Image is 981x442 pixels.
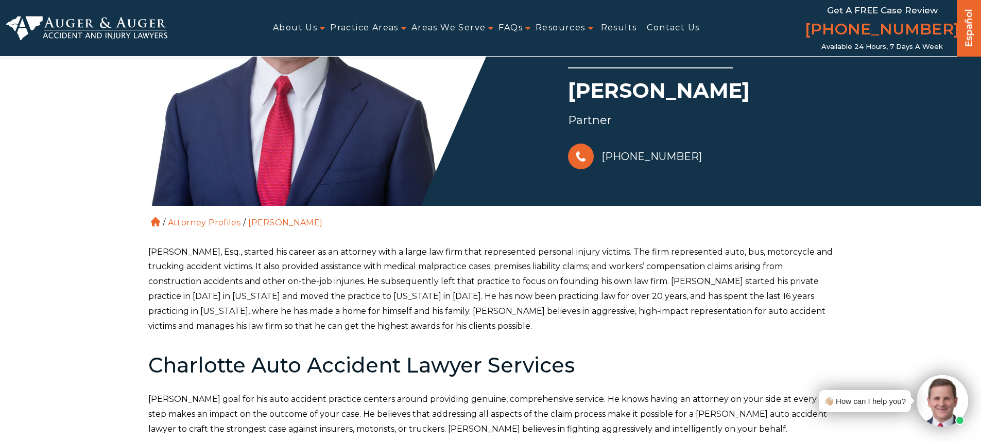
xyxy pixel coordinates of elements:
[805,18,959,43] a: [PHONE_NUMBER]
[6,16,167,41] img: Auger & Auger Accident and Injury Lawyers Logo
[568,141,702,172] a: [PHONE_NUMBER]
[151,217,160,226] a: Home
[148,354,833,377] h2: Charlotte Auto Accident Lawyer Services
[568,110,835,131] div: Partner
[148,392,833,436] p: [PERSON_NAME] goal for his auto accident practice centers around providing genuine, comprehensive...
[148,245,833,334] p: [PERSON_NAME], Esq., started his career as an attorney with a large law firm that represented per...
[824,394,906,408] div: 👋🏼 How can I help you?
[148,206,833,229] ol: / /
[647,16,699,40] a: Contact Us
[498,16,523,40] a: FAQs
[568,76,835,110] h1: [PERSON_NAME]
[917,375,968,427] img: Intaker widget Avatar
[273,16,317,40] a: About Us
[246,218,325,227] li: [PERSON_NAME]
[536,16,586,40] a: Resources
[601,16,637,40] a: Results
[168,218,240,227] a: Attorney Profiles
[827,5,938,15] span: Get a FREE Case Review
[330,16,399,40] a: Practice Areas
[821,43,943,51] span: Available 24 Hours, 7 Days a Week
[411,16,486,40] a: Areas We Serve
